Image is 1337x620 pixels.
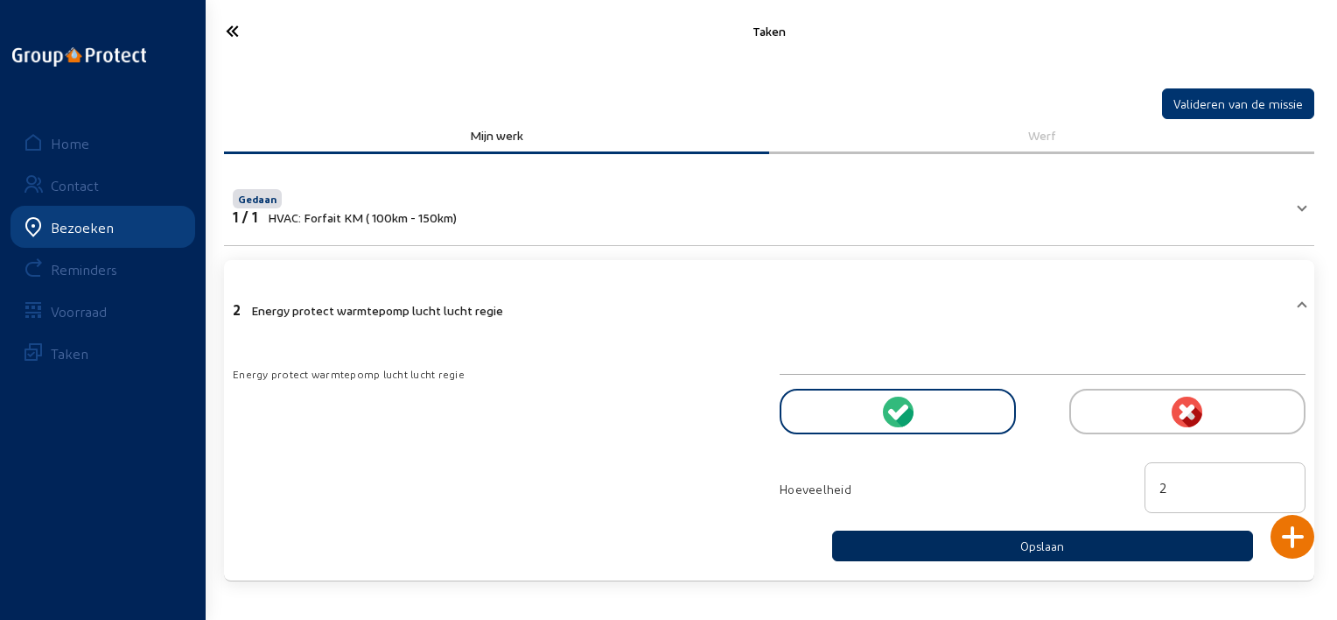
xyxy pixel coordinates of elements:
[1162,88,1314,119] button: Valideren van de missie
[236,128,757,143] div: Mijn werk
[224,271,1314,344] mat-expansion-panel-header: 2Energy protect warmtepomp lucht lucht regie
[832,531,1253,561] button: Opslaan
[224,175,1314,235] mat-expansion-panel-header: Gedaan1 / 1HVAC: Forfait KM ( 100km - 150km)
[233,208,257,225] span: 1 / 1
[10,122,195,164] a: Home
[10,248,195,290] a: Reminders
[781,128,1302,143] div: Werf
[10,164,195,206] a: Contact
[51,219,114,236] div: Bezoeken
[780,482,851,497] span: Hoeveelheid
[51,135,89,151] div: Home
[51,345,88,362] div: Taken
[233,365,759,383] div: Energy protect warmtepomp lucht lucht regie
[238,193,276,205] span: Gedaan
[10,206,195,248] a: Bezoeken
[51,177,99,194] div: Contact
[12,47,146,67] img: logo-oneline.png
[10,290,195,332] a: Voorraad
[51,261,117,278] div: Reminders
[268,210,457,225] span: HVAC: Forfait KM ( 100km - 150km)
[224,344,1314,570] div: 2Energy protect warmtepomp lucht lucht regie
[390,24,1147,39] div: Taken
[251,303,503,318] span: Energy protect warmtepomp lucht lucht regie
[51,303,107,320] div: Voorraad
[233,301,241,318] span: 2
[10,332,195,374] a: Taken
